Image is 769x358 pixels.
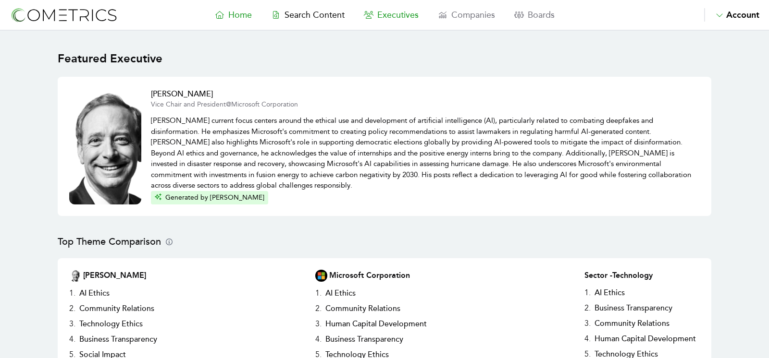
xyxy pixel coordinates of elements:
[322,301,404,316] h3: Community Relations
[315,286,322,301] h3: 1 .
[505,8,564,22] a: Boards
[69,270,81,282] img: Executive Thumbnail
[584,285,591,300] h3: 1 .
[69,316,75,332] h3: 3 .
[83,270,146,282] h2: [PERSON_NAME]
[315,332,322,347] h3: 4 .
[322,316,431,332] h3: Human Capital Development
[69,286,75,301] h3: 1 .
[315,316,322,332] h3: 3 .
[75,316,147,332] h3: Technology Ethics
[584,316,591,331] h3: 3 .
[322,332,407,347] h3: Business Transparency
[285,10,345,20] span: Search Content
[228,10,252,20] span: Home
[151,109,700,191] p: [PERSON_NAME] current focus centers around the ethical use and development of artificial intellig...
[151,100,700,109] p: Vice Chair and President @ Microsoft Corporation
[584,331,591,346] h3: 4 .
[75,301,158,316] h3: Community Relations
[329,270,410,282] h2: Microsoft Corporation
[315,301,322,316] h3: 2 .
[591,300,676,316] h3: Business Transparency
[69,332,75,347] h3: 4 .
[428,8,505,22] a: Companies
[69,301,75,316] h3: 2 .
[354,8,428,22] a: Executives
[704,8,759,22] button: Account
[315,270,327,282] img: Company Logo Thumbnail
[151,88,700,100] h2: [PERSON_NAME]
[322,286,360,301] h3: AI Ethics
[451,10,495,20] span: Companies
[528,10,555,20] span: Boards
[151,191,268,204] button: Generated by [PERSON_NAME]
[151,88,700,109] a: [PERSON_NAME]Vice Chair and President@Microsoft Corporation
[726,10,759,20] span: Account
[69,88,141,204] img: Executive Thumbnail
[591,331,700,346] h3: Human Capital Development
[58,235,711,249] h2: Top Theme Comparison
[584,300,591,316] h3: 2 .
[205,8,261,22] a: Home
[10,6,118,24] img: logo-refresh-RPX2ODFg.svg
[75,286,113,301] h3: AI Ethics
[584,270,700,281] h2: Sector - Technology
[261,8,354,22] a: Search Content
[58,50,711,67] h1: Featured Executive
[377,10,419,20] span: Executives
[75,332,161,347] h3: Business Transparency
[591,316,673,331] h3: Community Relations
[591,285,629,300] h3: AI Ethics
